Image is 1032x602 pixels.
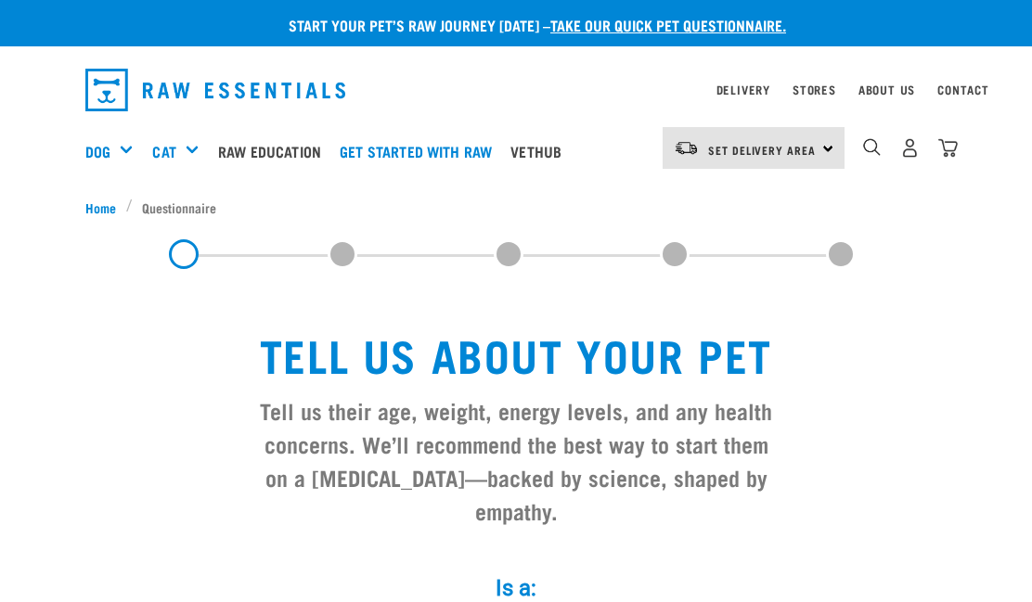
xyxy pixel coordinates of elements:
[85,198,947,217] nav: breadcrumbs
[85,198,126,217] a: Home
[674,140,699,157] img: van-moving.png
[252,328,780,378] h1: Tell us about your pet
[506,114,575,188] a: Vethub
[335,114,506,188] a: Get started with Raw
[716,86,770,93] a: Delivery
[71,61,961,119] nav: dropdown navigation
[793,86,836,93] a: Stores
[550,20,786,29] a: take our quick pet questionnaire.
[252,393,780,527] h3: Tell us their age, weight, energy levels, and any health concerns. We’ll recommend the best way t...
[85,140,110,162] a: Dog
[213,114,335,188] a: Raw Education
[937,86,989,93] a: Contact
[85,69,345,111] img: Raw Essentials Logo
[85,198,116,217] span: Home
[863,138,881,156] img: home-icon-1@2x.png
[938,138,958,158] img: home-icon@2x.png
[152,140,175,162] a: Cat
[858,86,915,93] a: About Us
[900,138,920,158] img: user.png
[708,147,816,153] span: Set Delivery Area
